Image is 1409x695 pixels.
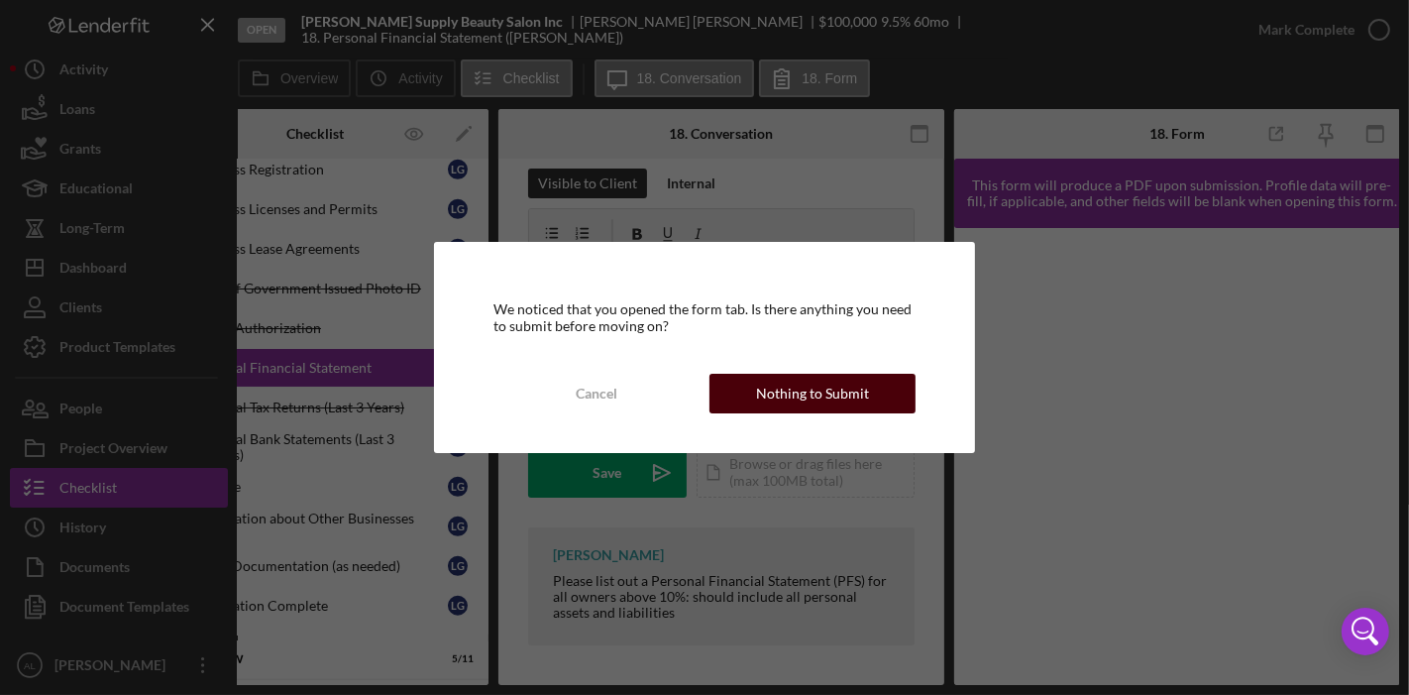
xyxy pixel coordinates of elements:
[576,374,617,413] div: Cancel
[1342,608,1389,655] div: Open Intercom Messenger
[493,374,700,413] button: Cancel
[756,374,869,413] div: Nothing to Submit
[709,374,916,413] button: Nothing to Submit
[493,301,917,333] div: We noticed that you opened the form tab. Is there anything you need to submit before moving on?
